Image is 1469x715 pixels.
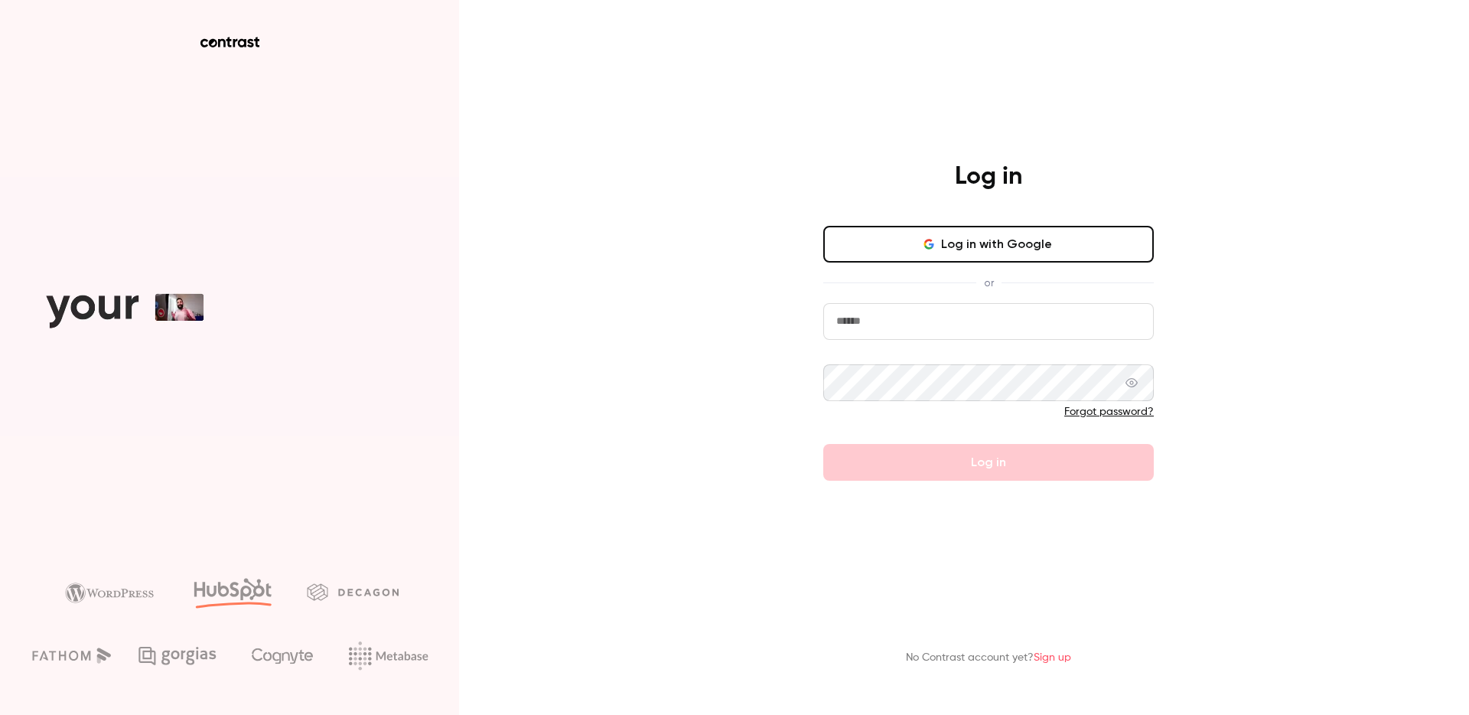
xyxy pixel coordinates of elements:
p: No Contrast account yet? [906,650,1071,666]
img: decagon [307,583,399,600]
button: Log in with Google [823,226,1154,263]
h4: Log in [955,162,1022,192]
a: Sign up [1034,652,1071,663]
span: or [976,275,1002,291]
a: Forgot password? [1064,406,1154,417]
